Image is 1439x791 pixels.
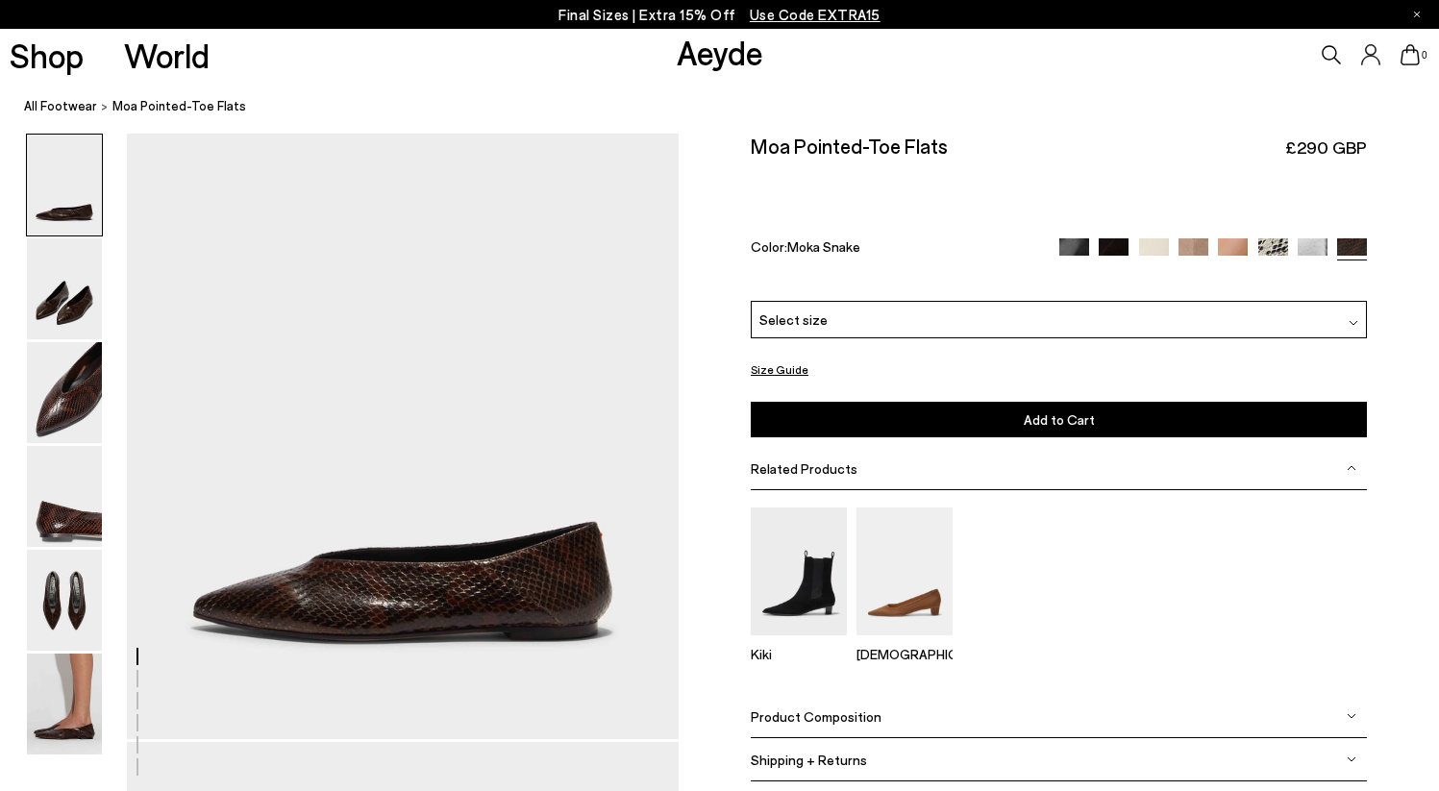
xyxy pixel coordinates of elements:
span: £290 GBP [1285,136,1367,160]
img: Kiki Suede Chelsea Boots [751,507,847,635]
a: World [124,38,210,72]
span: Add to Cart [1024,411,1095,428]
img: Moa Pointed-Toe Flats - Image 4 [27,446,102,547]
span: Moa Pointed-Toe Flats [112,96,246,116]
p: Kiki [751,646,847,662]
img: Moa Pointed-Toe Flats - Image 1 [27,135,102,235]
span: Shipping + Returns [751,752,867,768]
h2: Moa Pointed-Toe Flats [751,134,948,158]
nav: breadcrumb [24,81,1439,134]
p: Final Sizes | Extra 15% Off [558,3,881,27]
span: Related Products [751,460,857,477]
img: Moa Pointed-Toe Flats - Image 6 [27,654,102,754]
a: Aeyde [677,32,763,72]
div: Color: [751,239,1039,261]
p: [DEMOGRAPHIC_DATA] [856,646,953,662]
a: 0 [1401,44,1420,65]
span: Navigate to /collections/ss25-final-sizes [750,6,881,23]
a: Judi Suede Pointed Pumps [DEMOGRAPHIC_DATA] [856,622,953,662]
a: Shop [10,38,84,72]
button: Add to Cart [751,402,1367,437]
a: All Footwear [24,96,97,116]
img: svg%3E [1347,754,1356,764]
img: svg%3E [1347,711,1356,721]
span: Product Composition [751,708,881,725]
span: Select size [759,309,828,330]
span: 0 [1420,50,1429,61]
img: Moa Pointed-Toe Flats - Image 2 [27,238,102,339]
img: svg%3E [1347,464,1356,474]
img: Moa Pointed-Toe Flats - Image 5 [27,550,102,651]
span: Moka Snake [787,239,860,256]
img: Judi Suede Pointed Pumps [856,507,953,635]
a: Kiki Suede Chelsea Boots Kiki [751,622,847,662]
img: Moa Pointed-Toe Flats - Image 3 [27,342,102,443]
button: Size Guide [751,358,808,383]
img: svg%3E [1349,318,1358,328]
